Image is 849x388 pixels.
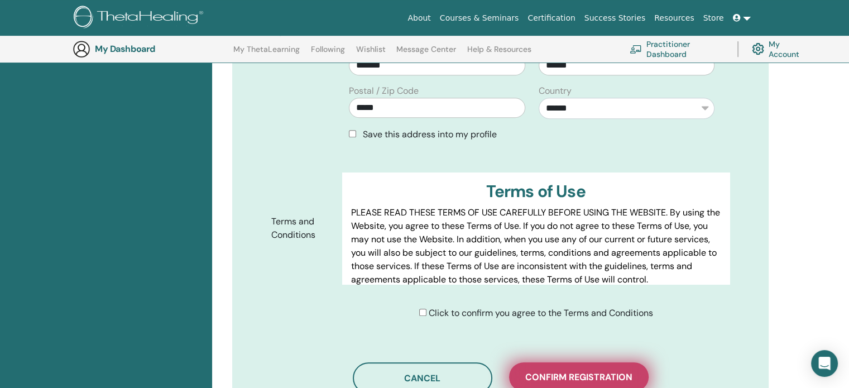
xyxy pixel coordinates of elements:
[699,8,728,28] a: Store
[539,84,572,98] label: Country
[73,40,90,58] img: generic-user-icon.jpg
[752,37,808,61] a: My Account
[263,211,342,246] label: Terms and Conditions
[349,84,419,98] label: Postal / Zip Code
[351,206,721,286] p: PLEASE READ THESE TERMS OF USE CAREFULLY BEFORE USING THE WEBSITE. By using the Website, you agre...
[404,372,440,384] span: Cancel
[523,8,579,28] a: Certification
[95,44,207,54] h3: My Dashboard
[435,8,524,28] a: Courses & Seminars
[429,307,653,319] span: Click to confirm you agree to the Terms and Conditions
[396,45,456,63] a: Message Center
[752,40,764,58] img: cog.svg
[233,45,300,63] a: My ThetaLearning
[811,350,838,377] div: Open Intercom Messenger
[403,8,435,28] a: About
[351,181,721,202] h3: Terms of Use
[363,128,497,140] span: Save this address into my profile
[630,45,642,54] img: chalkboard-teacher.svg
[311,45,345,63] a: Following
[74,6,207,31] img: logo.png
[525,371,632,383] span: Confirm registration
[580,8,650,28] a: Success Stories
[650,8,699,28] a: Resources
[467,45,531,63] a: Help & Resources
[356,45,386,63] a: Wishlist
[630,37,724,61] a: Practitioner Dashboard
